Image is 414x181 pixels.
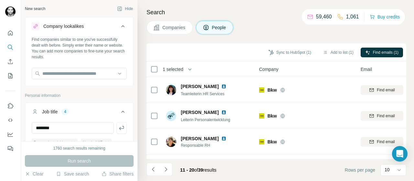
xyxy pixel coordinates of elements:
img: LinkedIn logo [221,84,226,89]
div: Find companies similar to one you've successfully dealt with before. Simply enter their name or w... [32,37,127,60]
p: 10 [385,166,390,173]
span: Rows per page [345,167,375,173]
button: Dashboard [5,129,16,140]
span: [PERSON_NAME] [181,83,219,90]
span: Companies [162,24,186,31]
span: of [194,167,198,173]
button: Navigate to previous page [147,163,159,176]
button: Job title4 [25,104,133,122]
span: [PERSON_NAME] [181,135,219,142]
button: My lists [5,70,16,82]
span: Email [361,66,372,73]
span: Head of HR [83,140,103,145]
div: New search [25,6,45,12]
button: Quick start [5,27,16,39]
span: [PERSON_NAME] [181,109,219,116]
button: Company lookalikes [25,18,133,37]
img: LinkedIn logo [221,136,226,141]
span: People [212,24,227,31]
span: Find emails (1) [373,50,398,55]
span: Personalentwicklung [34,140,69,145]
button: Find email [361,85,403,95]
span: Bkw [267,113,277,119]
p: 59,460 [316,13,332,21]
button: Navigate to next page [159,163,172,176]
p: 1,061 [346,13,359,21]
button: Feedback [5,143,16,154]
div: Open Intercom Messenger [392,146,408,162]
span: Company [259,66,278,73]
img: Avatar [166,111,176,121]
button: Find email [361,111,403,121]
button: Find emails (1) [361,48,403,57]
span: Teamleiterin HR Services [181,92,224,96]
button: Search [5,41,16,53]
div: 1760 search results remaining [53,145,105,151]
img: Logo of Bkw [259,113,264,119]
button: Save search [56,171,89,177]
span: Find email [377,113,395,119]
span: Bkw [267,139,277,145]
div: Job title [42,108,58,115]
div: 4 [61,109,69,115]
img: Logo of Bkw [259,139,264,144]
img: LinkedIn logo [221,110,226,115]
span: Find email [377,139,395,145]
button: Use Surfe on LinkedIn [5,100,16,112]
button: Share filters [102,171,134,177]
img: Avatar [5,6,16,17]
h4: Search [147,8,406,17]
button: Buy credits [370,12,400,21]
span: 11 - 20 [180,167,194,173]
span: 39 [198,167,203,173]
div: Company lookalikes [43,23,84,29]
button: Clear [25,171,43,177]
img: Logo of Bkw [259,87,264,93]
img: Avatar [166,85,176,95]
span: results [180,167,216,173]
span: Bkw [267,87,277,93]
span: Find email [377,87,395,93]
button: Add to list (1) [318,48,358,57]
button: Sync to HubSpot (1) [264,48,316,57]
button: Use Surfe API [5,114,16,126]
span: 1 selected [163,66,183,73]
button: Hide [113,4,137,14]
span: Leiterin Personalentwicklung [181,118,230,122]
span: Responsable RH [181,142,234,148]
p: Personal information [25,93,134,98]
img: Avatar [166,137,176,147]
button: Find email [361,137,403,147]
button: Enrich CSV [5,56,16,67]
